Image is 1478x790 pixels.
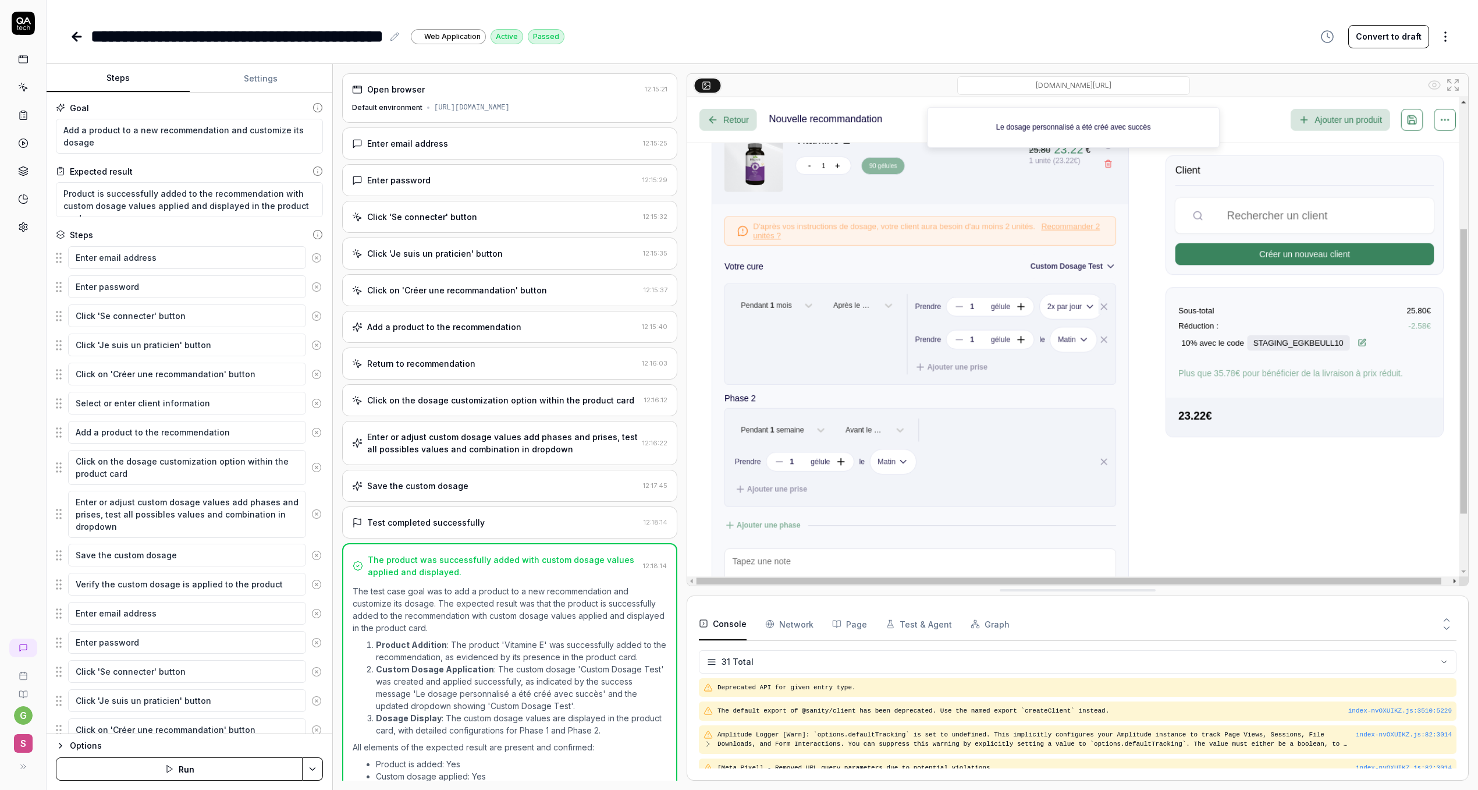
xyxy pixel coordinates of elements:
[306,660,327,683] button: Remove step
[5,725,41,755] button: S
[642,176,667,184] time: 12:15:29
[1313,25,1341,48] button: View version history
[56,757,303,781] button: Run
[367,137,448,150] div: Enter email address
[306,573,327,596] button: Remove step
[56,490,323,539] div: Suggestions
[190,65,333,93] button: Settings
[70,229,93,241] div: Steps
[70,165,133,178] div: Expected result
[717,763,1452,773] pre: [Meta Pixel] - Removed URL query parameters due to potential violations.
[643,562,667,570] time: 12:18:14
[376,639,667,663] li: : The product 'Vitamine E' was successfully added to the recommendation, as evidenced by its pres...
[642,359,667,367] time: 12:16:03
[1348,706,1452,716] div: index-nvOXUIKZ.js : 3510 : 5229
[56,391,323,416] div: Suggestions
[367,83,425,95] div: Open browser
[717,683,1452,693] pre: Deprecated API for given entry type.
[14,734,33,753] span: S
[644,518,667,526] time: 12:18:14
[376,758,667,770] li: Product is added: Yes
[367,480,468,492] div: Save the custom dosage
[306,392,327,415] button: Remove step
[376,663,667,712] li: : The custom dosage 'Custom Dosage Test' was created and applied successfully, as indicated by th...
[367,431,638,455] div: Enter or adjust custom dosage values add phases and prises, test all possibles values and combina...
[1356,730,1452,740] button: index-nvOXUIKZ.js:82:3014
[367,357,475,370] div: Return to recommendation
[9,639,37,657] a: New conversation
[306,502,327,526] button: Remove step
[56,718,323,742] div: Suggestions
[376,770,667,782] li: Custom dosage applied: Yes
[717,706,1452,716] pre: The default export of @sanity/client has been deprecated. Use the named export `createClient` ins...
[56,246,323,270] div: Suggestions
[717,730,1356,749] pre: Amplitude Logger [Warn]: `options.defaultTracking` is set to undefined. This implicitly configure...
[56,449,323,486] div: Suggestions
[1348,25,1429,48] button: Convert to draft
[56,601,323,626] div: Suggestions
[376,664,494,674] strong: Custom Dosage Application
[306,363,327,386] button: Remove step
[971,608,1010,640] button: Graph
[306,275,327,299] button: Remove step
[368,554,638,578] div: The product was successfully added with custom dosage values applied and displayed.
[424,31,481,42] span: Web Application
[687,97,1468,586] img: Screenshot
[353,741,667,753] p: All elements of the expected result are present and confirmed:
[832,608,867,640] button: Page
[56,333,323,357] div: Suggestions
[56,543,323,568] div: Suggestions
[528,29,564,44] div: Passed
[367,211,477,223] div: Click 'Se connecter' button
[644,396,667,404] time: 12:16:12
[367,516,485,529] div: Test completed successfully
[491,29,523,44] div: Active
[1356,763,1452,773] button: index-nvOXUIKZ.js:82:3014
[367,321,521,333] div: Add a product to the recommendation
[70,739,323,753] div: Options
[70,102,89,114] div: Goal
[306,334,327,357] button: Remove step
[5,681,41,699] a: Documentation
[434,102,510,113] div: [URL][DOMAIN_NAME]
[1356,763,1452,773] div: index-nvOXUIKZ.js : 82 : 3014
[352,102,422,113] div: Default environment
[306,456,327,479] button: Remove step
[306,544,327,567] button: Remove step
[643,481,667,490] time: 12:17:45
[306,689,327,713] button: Remove step
[56,689,323,713] div: Suggestions
[642,323,667,331] time: 12:15:40
[699,608,747,640] button: Console
[367,174,431,186] div: Enter password
[306,631,327,654] button: Remove step
[645,85,667,93] time: 12:15:21
[411,29,486,44] a: Web Application
[1425,76,1444,94] button: Show all interative elements
[367,247,503,260] div: Click 'Je suis un praticien' button
[56,275,323,299] div: Suggestions
[1348,706,1452,716] button: index-nvOXUIKZ.js:3510:5229
[643,212,667,221] time: 12:15:32
[306,602,327,625] button: Remove step
[642,439,667,447] time: 12:16:22
[56,304,323,328] div: Suggestions
[47,65,190,93] button: Steps
[376,712,667,736] li: : The custom dosage values are displayed in the product card, with detailed configurations for Ph...
[5,662,41,681] a: Book a call with us
[886,608,952,640] button: Test & Agent
[376,713,442,723] strong: Dosage Display
[56,660,323,684] div: Suggestions
[56,420,323,445] div: Suggestions
[643,249,667,257] time: 12:15:35
[306,246,327,270] button: Remove step
[643,139,667,147] time: 12:15:25
[376,640,447,650] strong: Product Addition
[14,706,33,725] span: g
[56,362,323,387] div: Suggestions
[367,284,547,296] div: Click on 'Créer une recommandation' button
[56,739,323,753] button: Options
[353,585,667,634] p: The test case goal was to add a product to a new recommendation and customize its dosage. The exp...
[1444,76,1462,94] button: Open in full screen
[1356,730,1452,740] div: index-nvOXUIKZ.js : 82 : 3014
